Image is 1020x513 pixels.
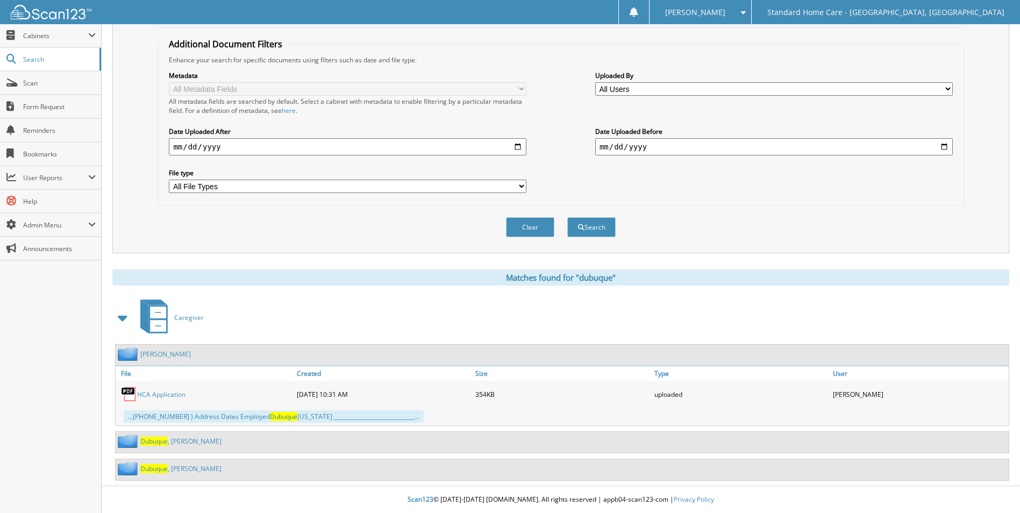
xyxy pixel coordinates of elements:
[473,366,651,381] a: Size
[134,296,204,339] a: Caregiver
[23,220,88,230] span: Admin Menu
[595,138,953,155] input: end
[567,217,616,237] button: Search
[23,149,96,159] span: Bookmarks
[23,102,96,111] span: Form Request
[11,5,91,19] img: scan123-logo-white.svg
[473,383,651,405] div: 354KB
[121,386,137,402] img: PDF.png
[118,347,140,361] img: folder2.png
[116,366,294,381] a: File
[23,173,88,182] span: User Reports
[140,437,168,446] span: Dubuque
[595,71,953,80] label: Uploaded By
[830,383,1009,405] div: [PERSON_NAME]
[169,97,526,115] div: All metadata fields are searched by default. Select a cabinet with metadata to enable filtering b...
[118,462,140,475] img: folder2.png
[408,495,433,504] span: Scan123
[506,217,554,237] button: Clear
[830,366,1009,381] a: User
[112,269,1009,286] div: Matches found for "dubuque"
[102,487,1020,513] div: © [DATE]-[DATE] [DOMAIN_NAME]. All rights reserved | appb04-scan123-com |
[270,412,297,421] span: Dubuque
[674,495,714,504] a: Privacy Policy
[23,55,94,64] span: Search
[140,437,222,446] a: Dubuque, [PERSON_NAME]
[163,55,958,65] div: Enhance your search for specific documents using filters such as date and file type.
[140,464,168,473] span: Dubuque
[23,197,96,206] span: Help
[174,313,204,322] span: Caregiver
[169,71,526,80] label: Metadata
[140,350,191,359] a: [PERSON_NAME]
[23,126,96,135] span: Reminders
[124,410,424,423] div: ...[PHONE_NUMBER] ) Address Dates Employed [US_STATE] ______________________________...
[652,383,830,405] div: uploaded
[118,434,140,448] img: folder2.png
[169,127,526,136] label: Date Uploaded After
[652,366,830,381] a: Type
[23,31,88,40] span: Cabinets
[169,168,526,177] label: File type
[169,138,526,155] input: start
[767,9,1004,16] span: Standard Home Care - [GEOGRAPHIC_DATA], [GEOGRAPHIC_DATA]
[23,79,96,88] span: Scan
[595,127,953,136] label: Date Uploaded Before
[282,106,296,115] a: here
[23,244,96,253] span: Announcements
[665,9,725,16] span: [PERSON_NAME]
[294,366,473,381] a: Created
[140,464,222,473] a: Dubuque, [PERSON_NAME]
[294,383,473,405] div: [DATE] 10:31 AM
[137,390,186,399] a: HCA Application
[163,38,288,50] legend: Additional Document Filters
